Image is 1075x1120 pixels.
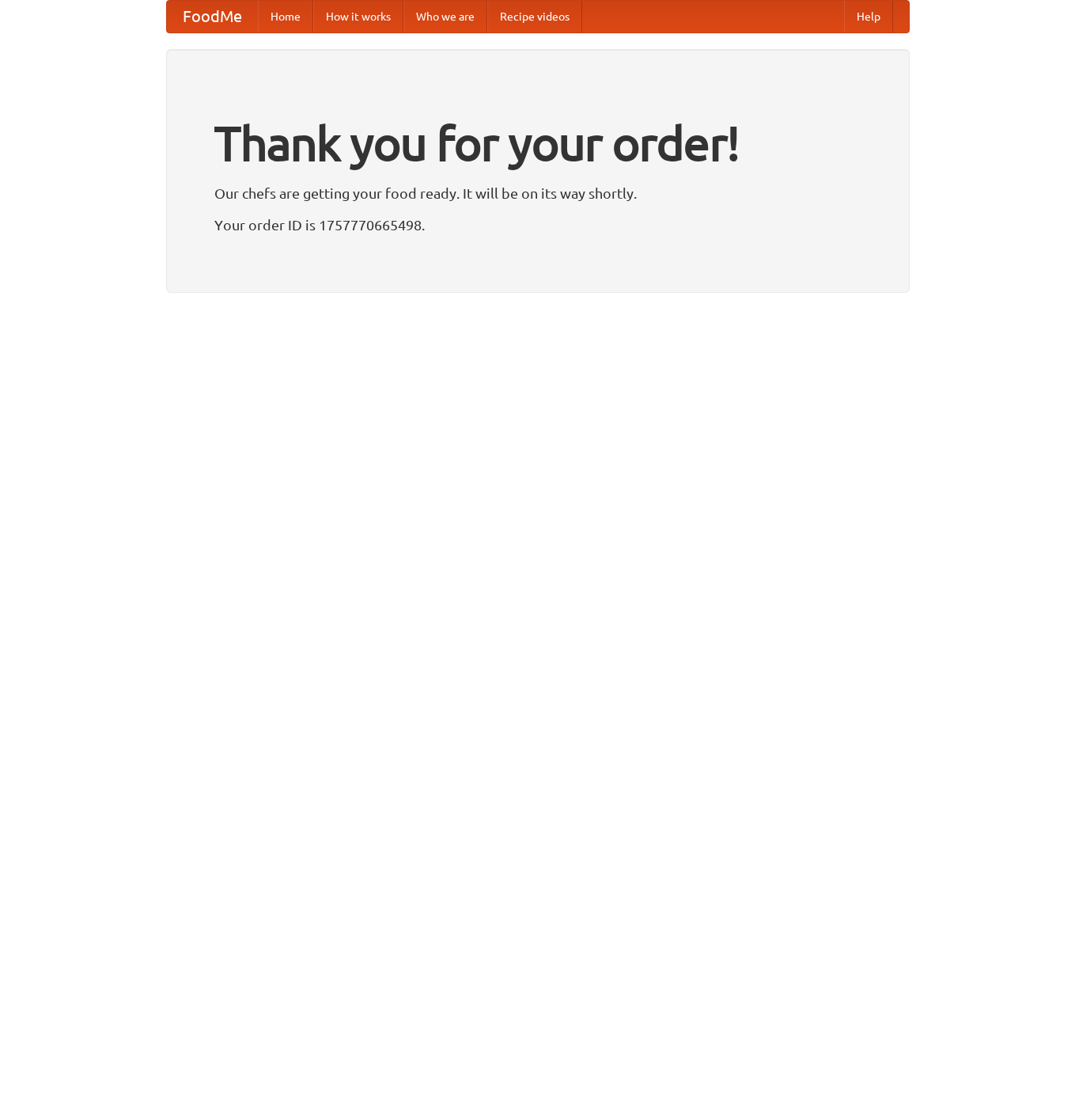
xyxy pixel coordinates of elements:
a: How it works [313,1,403,32]
a: FoodMe [167,1,258,32]
a: Home [258,1,313,32]
a: Help [844,1,893,32]
p: Our chefs are getting your food ready. It will be on its way shortly. [214,181,861,205]
p: Your order ID is 1757770665498. [214,213,861,237]
a: Recipe videos [487,1,582,32]
a: Who we are [403,1,487,32]
h1: Thank you for your order! [214,105,861,181]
